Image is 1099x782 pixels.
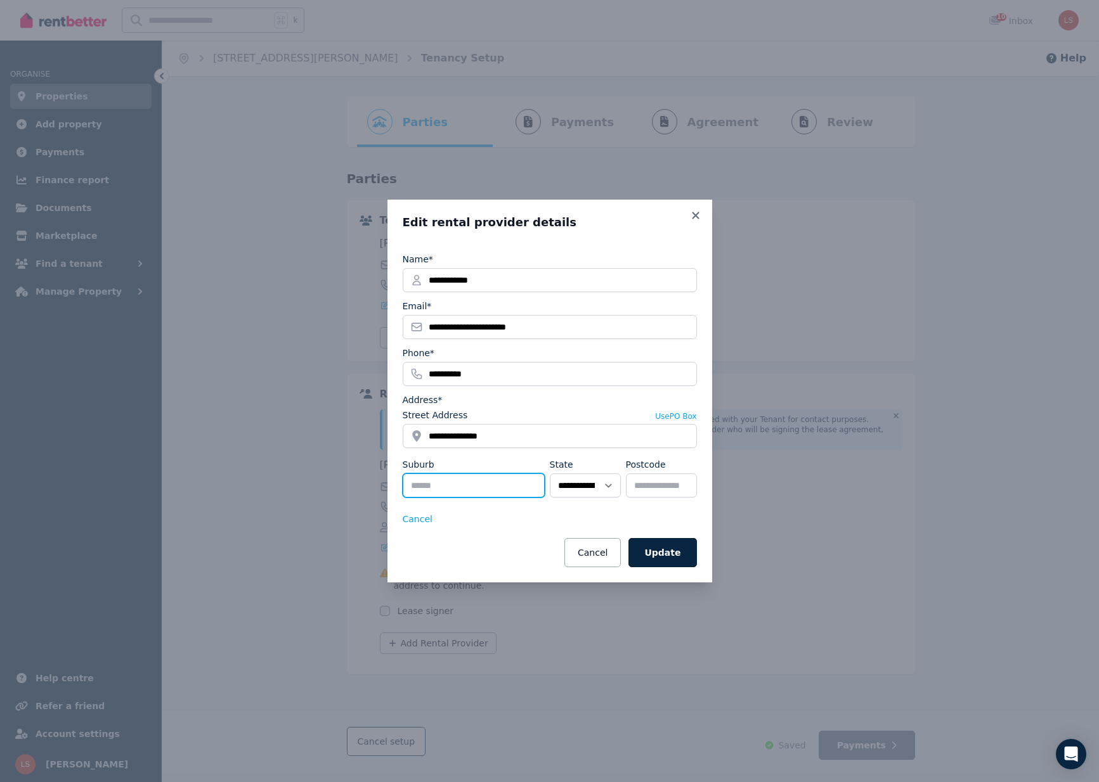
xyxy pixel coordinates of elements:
[655,411,696,421] button: UsePO Box
[403,513,432,525] button: Cancel
[550,458,573,471] label: State
[403,215,697,230] h3: Edit rental provider details
[628,538,696,567] button: Update
[403,347,434,359] label: Phone*
[403,458,434,471] label: Suburb
[1056,739,1086,769] div: Open Intercom Messenger
[626,458,666,471] label: Postcode
[403,300,432,312] label: Email*
[564,538,621,567] button: Cancel
[403,394,443,406] label: Address*
[403,253,433,266] label: Name*
[403,409,468,421] label: Street Address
